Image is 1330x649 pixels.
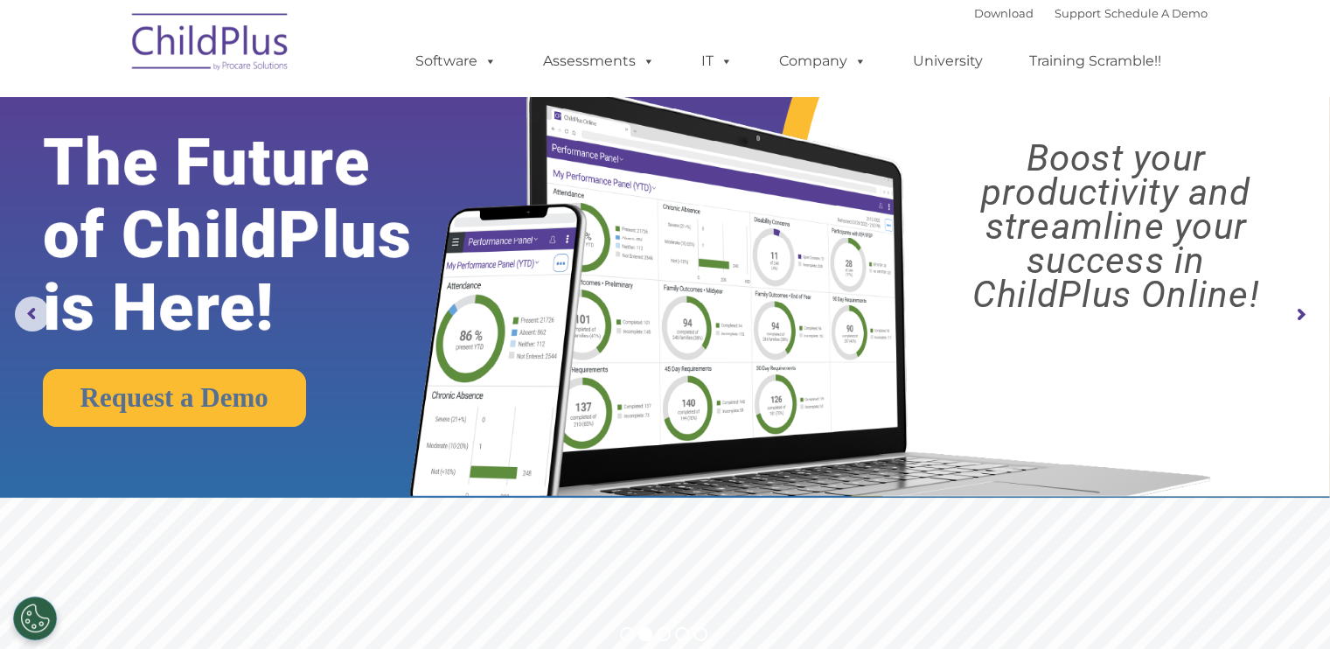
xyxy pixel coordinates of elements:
a: Schedule A Demo [1104,6,1208,20]
a: Download [974,6,1034,20]
a: Support [1055,6,1101,20]
font: | [974,6,1208,20]
button: Cookies Settings [13,597,57,640]
a: University [895,44,1000,79]
a: Company [762,44,884,79]
a: Assessments [526,44,672,79]
a: IT [684,44,750,79]
rs-layer: Boost your productivity and streamline your success in ChildPlus Online! [919,141,1313,311]
a: Software [398,44,514,79]
img: ChildPlus by Procare Solutions [123,1,298,88]
rs-layer: The Future of ChildPlus is Here! [43,126,468,344]
a: Request a Demo [43,369,306,427]
a: Training Scramble!! [1012,44,1179,79]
